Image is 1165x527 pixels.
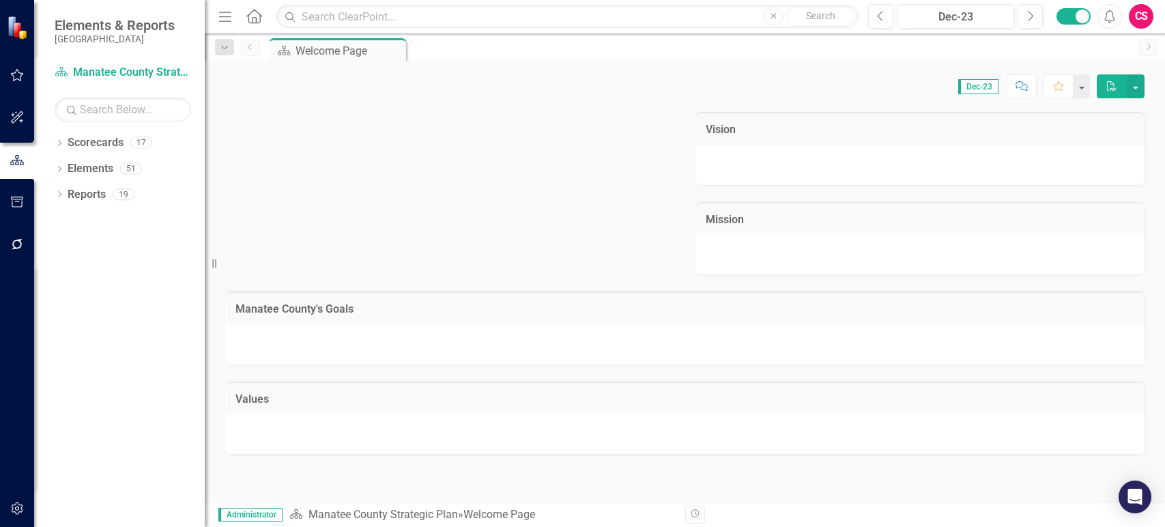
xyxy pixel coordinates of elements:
[218,508,283,522] span: Administrator
[706,124,1135,136] h3: Vision
[55,33,175,44] small: [GEOGRAPHIC_DATA]
[463,508,535,521] div: Welcome Page
[902,9,1009,25] div: Dec-23
[235,393,1134,405] h3: Values
[276,5,858,29] input: Search ClearPoint...
[68,135,124,151] a: Scorecards
[55,65,191,81] a: Manatee County Strategic Plan
[1129,4,1153,29] button: CS
[120,163,142,175] div: 51
[897,4,1014,29] button: Dec-23
[1119,481,1151,513] div: Open Intercom Messenger
[706,214,1135,226] h3: Mission
[296,42,403,59] div: Welcome Page
[130,137,152,149] div: 17
[308,508,458,521] a: Manatee County Strategic Plan
[113,188,134,200] div: 19
[68,161,113,177] a: Elements
[289,507,674,523] div: »
[68,187,106,203] a: Reports
[958,79,998,94] span: Dec-23
[806,10,835,21] span: Search
[55,17,175,33] span: Elements & Reports
[786,7,854,26] button: Search
[235,303,1134,315] h3: Manatee County's Goals
[55,98,191,122] input: Search Below...
[7,15,31,39] img: ClearPoint Strategy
